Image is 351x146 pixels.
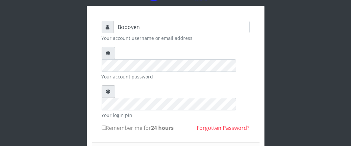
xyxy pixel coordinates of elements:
[102,112,250,119] small: Your login pin
[102,126,106,130] input: Remember me for24 hours
[151,124,174,131] b: 24 hours
[114,21,250,33] input: Username or email address
[102,124,174,132] label: Remember me for
[102,73,250,80] small: Your account password
[197,124,250,131] a: Forgotten Password?
[102,35,250,42] small: Your account username or email address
